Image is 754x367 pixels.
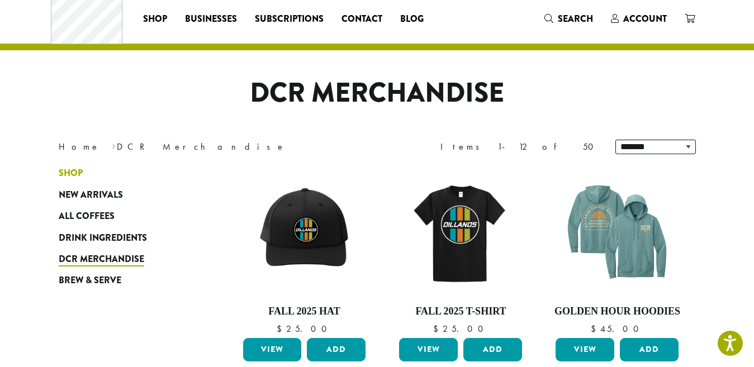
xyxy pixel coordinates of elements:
[396,168,525,297] img: DCR-Retro-Three-Strip-Circle-Tee-Fall-WEB-scaled.jpg
[59,249,193,270] a: DCR Merchandise
[277,323,286,335] span: $
[556,338,614,361] a: View
[59,209,115,223] span: All Coffees
[185,12,237,26] span: Businesses
[240,168,369,333] a: Fall 2025 Hat $25.00
[134,10,176,28] a: Shop
[591,323,644,335] bdi: 45.00
[433,323,489,335] bdi: 25.00
[535,9,602,28] a: Search
[240,168,368,297] img: DCR-Retro-Three-Strip-Circle-Patch-Trucker-Hat-Fall-WEB-scaled.jpg
[277,323,332,335] bdi: 25.00
[59,166,83,180] span: Shop
[396,306,525,318] h4: Fall 2025 T-Shirt
[399,338,458,361] a: View
[553,306,681,318] h4: Golden Hour Hoodies
[400,12,424,26] span: Blog
[143,12,167,26] span: Shop
[59,274,121,288] span: Brew & Serve
[59,141,100,152] a: Home
[243,338,302,361] a: View
[307,338,366,361] button: Add
[59,206,193,227] a: All Coffees
[112,136,116,154] span: ›
[59,252,144,266] span: DCR Merchandise
[553,168,681,297] img: DCR-SS-Golden-Hour-Hoodie-Eucalyptus-Blue-1200x1200-Web-e1744312709309.png
[558,12,593,25] span: Search
[553,168,681,333] a: Golden Hour Hoodies $45.00
[59,227,193,248] a: Drink Ingredients
[59,231,147,245] span: Drink Ingredients
[620,338,679,361] button: Add
[463,338,522,361] button: Add
[342,12,382,26] span: Contact
[59,163,193,184] a: Shop
[240,306,369,318] h4: Fall 2025 Hat
[623,12,667,25] span: Account
[59,188,123,202] span: New Arrivals
[50,77,704,109] h1: DCR Merchandise
[59,140,361,154] nav: Breadcrumb
[59,184,193,206] a: New Arrivals
[396,168,525,333] a: Fall 2025 T-Shirt $25.00
[433,323,443,335] span: $
[59,270,193,291] a: Brew & Serve
[440,140,599,154] div: Items 1-12 of 50
[255,12,324,26] span: Subscriptions
[591,323,600,335] span: $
